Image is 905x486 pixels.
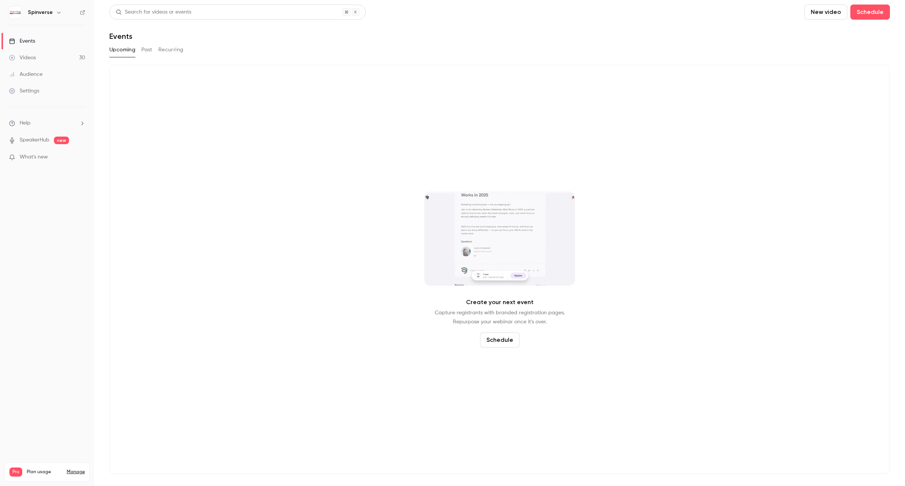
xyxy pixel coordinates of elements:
[9,468,22,477] span: Pro
[466,298,534,307] p: Create your next event
[9,119,85,127] li: help-dropdown-opener
[20,136,49,144] a: SpeakerHub
[141,44,152,56] button: Past
[20,153,48,161] span: What's new
[116,8,191,16] div: Search for videos or events
[435,308,565,326] p: Capture registrants with branded registration pages. Repurpose your webinar once it's over.
[54,137,69,144] span: new
[480,332,520,348] button: Schedule
[9,6,21,18] img: Spinverse
[804,5,847,20] button: New video
[67,469,85,475] a: Manage
[850,5,890,20] button: Schedule
[109,44,135,56] button: Upcoming
[28,9,53,16] h6: Spinverse
[20,119,31,127] span: Help
[27,469,62,475] span: Plan usage
[9,37,35,45] div: Events
[76,154,85,161] iframe: Noticeable Trigger
[9,87,39,95] div: Settings
[9,71,43,78] div: Audience
[158,44,184,56] button: Recurring
[9,54,36,62] div: Videos
[109,32,132,41] h1: Events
